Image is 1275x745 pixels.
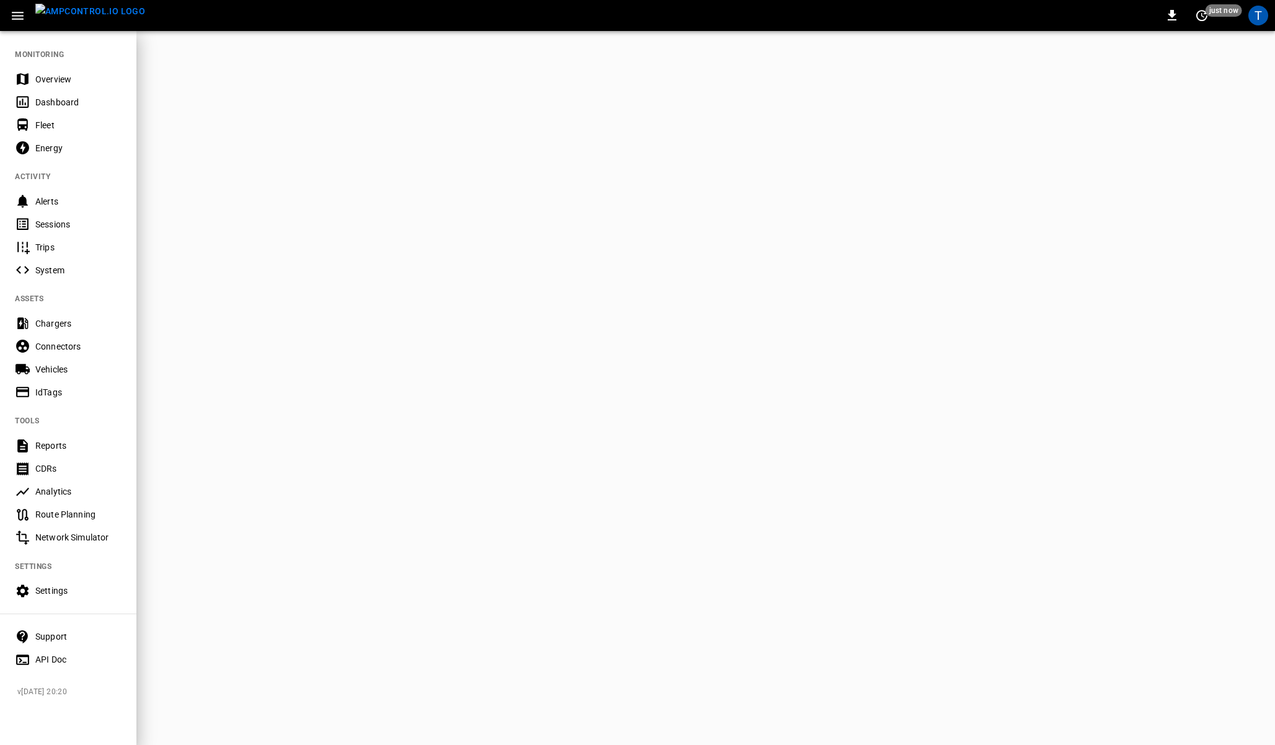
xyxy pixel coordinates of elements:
div: System [35,264,122,276]
div: Overview [35,73,122,86]
div: CDRs [35,462,122,475]
div: IdTags [35,386,122,399]
div: Trips [35,241,122,253]
div: Sessions [35,218,122,231]
div: Alerts [35,195,122,208]
div: Settings [35,584,122,597]
div: Reports [35,439,122,452]
div: Route Planning [35,508,122,521]
div: Dashboard [35,96,122,108]
div: Connectors [35,340,122,353]
div: Fleet [35,119,122,131]
div: profile-icon [1248,6,1268,25]
div: Vehicles [35,363,122,376]
span: v [DATE] 20:20 [17,686,127,699]
span: just now [1206,4,1242,17]
button: set refresh interval [1192,6,1212,25]
img: ampcontrol.io logo [35,4,145,19]
div: Analytics [35,485,122,498]
div: Network Simulator [35,531,122,544]
div: API Doc [35,653,122,666]
div: Chargers [35,317,122,330]
div: Support [35,630,122,643]
div: Energy [35,142,122,154]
